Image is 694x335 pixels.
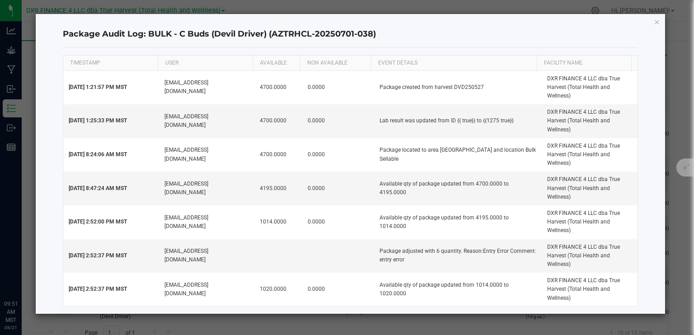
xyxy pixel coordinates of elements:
td: Available qty of package updated from 4195.0000 to 1014.0000 [374,205,542,239]
td: [EMAIL_ADDRESS][DOMAIN_NAME] [159,205,255,239]
iframe: Resource center unread badge [27,261,38,272]
th: EVENT DETAILS [371,56,537,71]
td: 1014.0000 [254,205,302,239]
td: 1020.0000 [254,273,302,306]
span: [DATE] 8:24:06 AM MST [69,151,127,158]
th: TIMESTAMP [63,56,158,71]
td: 4700.0000 [254,104,302,138]
span: [DATE] 1:21:57 PM MST [69,84,127,90]
td: 0.0000 [302,138,374,172]
td: 0.0000 [302,273,374,306]
td: 0.0000 [302,172,374,205]
td: [EMAIL_ADDRESS][DOMAIN_NAME] [159,273,255,306]
td: Package created from harvest DVD250527 [374,71,542,105]
td: DXR FINANCE 4 LLC dba True Harvest (Total Health and Wellness) [542,205,638,239]
th: NON AVAILABLE [300,56,371,71]
td: 4700.0000 [254,138,302,172]
span: [DATE] 2:52:00 PM MST [69,219,127,225]
td: 0.0000 [302,104,374,138]
iframe: Resource center [9,263,36,290]
td: Available qty of package updated from 4700.0000 to 4195.0000 [374,172,542,205]
td: 4195.0000 [254,172,302,205]
td: [EMAIL_ADDRESS][DOMAIN_NAME] [159,138,255,172]
td: [EMAIL_ADDRESS][DOMAIN_NAME] [159,172,255,205]
td: 4700.0000 [254,71,302,105]
th: Facility Name [537,56,632,71]
span: [DATE] 8:47:24 AM MST [69,185,127,191]
span: [DATE] 2:52:37 PM MST [69,286,127,292]
td: DXR FINANCE 4 LLC dba True Harvest (Total Health and Wellness) [542,273,638,306]
td: 0.0000 [302,71,374,105]
th: USER [158,56,253,71]
td: [EMAIL_ADDRESS][DOMAIN_NAME] [159,104,255,138]
span: [DATE] 2:52:37 PM MST [69,252,127,259]
th: AVAILABLE [253,56,300,71]
h4: Package Audit Log: BULK - C Buds (Devil Driver) (AZTRHCL-20250701-038) [63,28,638,40]
td: DXR FINANCE 4 LLC dba True Harvest (Total Health and Wellness) [542,71,638,105]
td: DXR FINANCE 4 LLC dba True Harvest (Total Health and Wellness) [542,239,638,273]
td: DXR FINANCE 4 LLC dba True Harvest (Total Health and Wellness) [542,104,638,138]
span: [DATE] 1:25:33 PM MST [69,117,127,124]
td: Available qty of package updated from 1014.0000 to 1020.0000 [374,273,542,306]
td: DXR FINANCE 4 LLC dba True Harvest (Total Health and Wellness) [542,138,638,172]
td: Package located to area [GEOGRAPHIC_DATA] and location Bulk Sellable [374,138,542,172]
td: 0.0000 [302,205,374,239]
td: [EMAIL_ADDRESS][DOMAIN_NAME] [159,71,255,105]
td: DXR FINANCE 4 LLC dba True Harvest (Total Health and Wellness) [542,172,638,205]
td: [EMAIL_ADDRESS][DOMAIN_NAME] [159,239,255,273]
td: Lab result was updated from ID {{ true}} to {{1275 true}} [374,104,542,138]
td: Package adjusted with 6 quantity. Reason:Entry Error Comment: entry error [374,239,542,273]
